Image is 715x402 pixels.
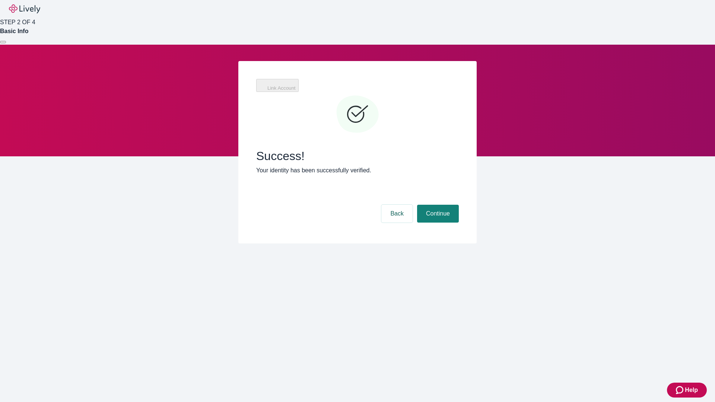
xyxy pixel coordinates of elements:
[381,205,413,223] button: Back
[256,149,459,163] span: Success!
[667,383,707,398] button: Zendesk support iconHelp
[256,79,299,92] button: Link Account
[676,386,685,395] svg: Zendesk support icon
[335,92,380,137] svg: Checkmark icon
[9,4,40,13] img: Lively
[256,166,459,175] p: Your identity has been successfully verified.
[417,205,459,223] button: Continue
[685,386,698,395] span: Help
